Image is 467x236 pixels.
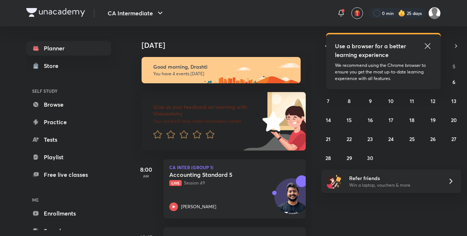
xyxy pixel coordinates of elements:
[323,133,334,145] button: September 21, 2025
[153,71,294,77] p: You have 4 events [DATE]
[44,61,63,70] div: Store
[430,136,436,142] abbr: September 26, 2025
[451,136,456,142] abbr: September 27, 2025
[347,117,352,123] abbr: September 15, 2025
[323,114,334,126] button: September 14, 2025
[26,85,111,97] h6: SELF STUDY
[351,7,363,19] button: avatar
[385,133,397,145] button: September 24, 2025
[26,194,111,206] h6: ME
[26,41,111,56] a: Planner
[431,117,436,123] abbr: September 19, 2025
[153,104,260,117] h6: Give us your feedback on learning with Unacademy
[451,117,457,123] abbr: September 20, 2025
[326,117,331,123] abbr: September 14, 2025
[347,136,352,142] abbr: September 22, 2025
[169,180,182,186] span: Live
[448,114,460,126] button: September 20, 2025
[26,58,111,73] a: Store
[364,133,376,145] button: September 23, 2025
[26,206,111,221] a: Enrollments
[326,136,331,142] abbr: September 21, 2025
[398,9,405,17] img: streak
[238,92,306,151] img: feedback_image
[389,117,393,123] abbr: September 17, 2025
[364,114,376,126] button: September 16, 2025
[131,174,161,178] p: AM
[427,114,439,126] button: September 19, 2025
[364,152,376,164] button: September 30, 2025
[327,98,329,104] abbr: September 7, 2025
[26,115,111,129] a: Practice
[131,165,161,174] h5: 8:00
[409,136,415,142] abbr: September 25, 2025
[385,114,397,126] button: September 17, 2025
[169,171,260,178] h5: Accounting Standard 5
[367,155,373,161] abbr: September 30, 2025
[153,64,294,70] h6: Good morning, Drashti
[335,62,432,82] p: We recommend using the Chrome browser to ensure you get the most up-to-date learning experience w...
[451,98,456,104] abbr: September 13, 2025
[427,95,439,107] button: September 12, 2025
[26,167,111,182] a: Free live classes
[388,98,394,104] abbr: September 10, 2025
[335,42,408,59] h5: Use a browser for a better learning experience
[323,95,334,107] button: September 7, 2025
[406,95,418,107] button: September 11, 2025
[406,114,418,126] button: September 18, 2025
[364,95,376,107] button: September 9, 2025
[275,182,310,217] img: Avatar
[26,150,111,164] a: Playlist
[452,63,455,70] abbr: Saturday
[448,76,460,88] button: September 6, 2025
[349,182,439,189] p: Win a laptop, vouchers & more
[343,114,355,126] button: September 15, 2025
[354,10,360,16] img: avatar
[409,117,414,123] abbr: September 18, 2025
[448,133,460,145] button: September 27, 2025
[103,6,169,20] button: CA Intermediate
[323,152,334,164] button: September 28, 2025
[343,95,355,107] button: September 8, 2025
[349,174,439,182] h6: Refer friends
[428,7,441,19] img: Drashti Patel
[368,117,373,123] abbr: September 16, 2025
[327,174,341,189] img: referral
[343,133,355,145] button: September 22, 2025
[427,133,439,145] button: September 26, 2025
[410,98,414,104] abbr: September 11, 2025
[26,8,85,19] a: Company Logo
[348,98,351,104] abbr: September 8, 2025
[347,155,352,161] abbr: September 29, 2025
[153,118,260,124] p: Your word will help make Unacademy better
[169,180,284,186] p: Session 49
[452,79,455,85] abbr: September 6, 2025
[325,155,331,161] abbr: September 28, 2025
[26,132,111,147] a: Tests
[343,152,355,164] button: September 29, 2025
[431,98,435,104] abbr: September 12, 2025
[369,98,372,104] abbr: September 9, 2025
[142,57,301,83] img: morning
[406,133,418,145] button: September 25, 2025
[26,8,85,17] img: Company Logo
[367,136,373,142] abbr: September 23, 2025
[142,41,313,50] h4: [DATE]
[448,95,460,107] button: September 13, 2025
[26,97,111,112] a: Browse
[385,95,397,107] button: September 10, 2025
[181,203,216,210] p: [PERSON_NAME]
[169,165,300,170] p: CA Inter (Group 1)
[388,136,394,142] abbr: September 24, 2025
